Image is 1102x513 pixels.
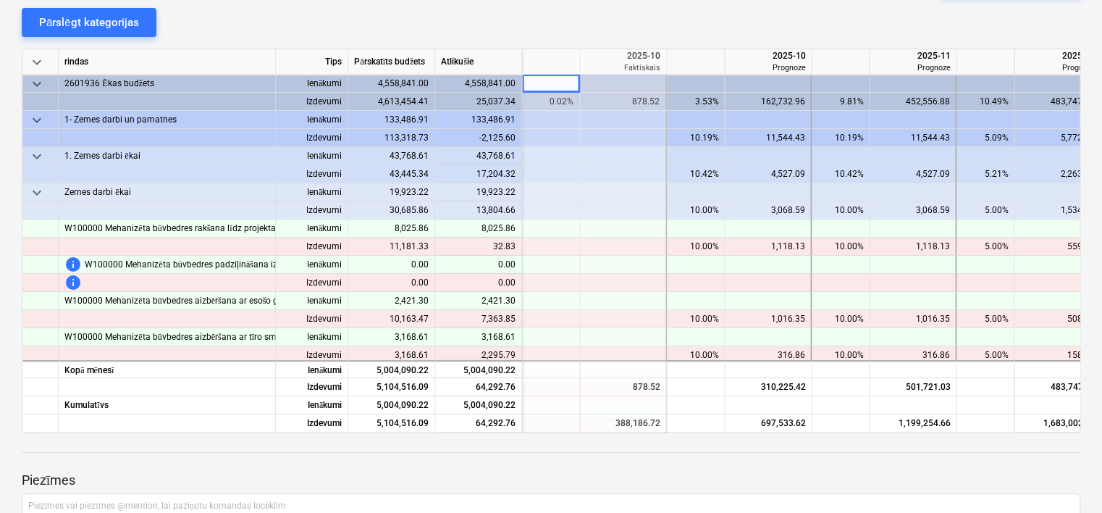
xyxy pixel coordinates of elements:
div: 5.09% [962,129,1008,147]
div: 43,445.34 [348,165,435,183]
div: 5,004,090.22 [435,360,522,378]
div: 1,016.35 [731,310,804,328]
div: 2025-10 [731,49,805,62]
span: 1- Zemes darbi un pamatnes [64,111,177,129]
div: Ienākumi [276,328,348,346]
div: 4,527.09 [875,165,949,183]
div: 501,721.03 [875,378,950,396]
div: 10.00% [817,310,863,328]
div: 316.86 [875,346,949,364]
div: 878.52 [586,93,660,111]
div: Izdevumi [276,238,348,256]
div: 3.53% [673,93,718,111]
div: 4,613,454.41 [348,93,435,111]
span: W100000 Mehanizēta būvbedres rakšana līdz projekta atzīmei [64,220,307,238]
div: 4,527.09 [731,165,804,183]
div: 316.86 [731,346,804,364]
span: W100000 Mehanizēta būvbedres aizbēršana ar esošo grunti, pēc betonēšanas un hidroizolācijas darbu... [64,292,678,310]
span: 1. Zemes darbi ēkai [64,147,140,165]
div: Prognoze [731,62,805,73]
div: 5,004,090.22 [435,396,522,414]
div: -2,125.60 [435,129,522,147]
div: Ienākumi [276,111,348,129]
div: 11,544.43 [875,129,949,147]
div: 0.02% [528,93,573,111]
div: Ienākumi [276,292,348,310]
div: 0.00 [348,274,435,292]
div: Ienākumi [276,256,348,274]
span: 2601936 Ēkas budžets [64,75,154,93]
div: 113,318.73 [348,129,435,147]
div: Prognoze [875,62,950,73]
div: Ienākumi [276,360,348,378]
div: Pārslēgt kategorijas [39,13,139,32]
div: 10.49% [962,93,1008,111]
div: 11,181.33 [348,238,435,256]
span: keyboard_arrow_down [28,75,46,93]
div: 2025-11 [875,49,950,62]
div: 10.42% [673,165,718,183]
div: 10.00% [673,238,718,256]
div: Izdevumi [276,201,348,220]
div: rindas [59,49,276,75]
span: keyboard_arrow_down [28,112,46,129]
div: Izdevumi [276,274,348,292]
div: 3,168.61 [441,328,516,346]
div: 64,292.76 [435,414,522,433]
div: 388,186.72 [586,414,660,433]
div: 878.52 [586,378,660,396]
div: Kumulatīvs [59,396,276,414]
div: 32.83 [441,238,516,256]
div: Izdevumi [276,414,348,433]
div: Izdevumi [276,165,348,183]
div: 10.00% [673,201,718,220]
div: 483,747.93 [1020,378,1095,396]
div: 5,104,516.09 [348,414,435,433]
div: 13,804.66 [435,201,522,220]
div: 4,558,841.00 [435,75,522,93]
div: 1,118.13 [731,238,804,256]
div: 5,004,090.22 [348,396,435,414]
iframe: Chat Widget [1030,443,1102,513]
span: Šo rindas vienību nevar prognozēt, pirms nav atjaunināta klienta cena. Lai to mainītu, sazinietie... [64,256,82,273]
div: Pārskatīts budžets [348,49,435,75]
span: W100000 Mehanizēta būvbedres padziļināšana izrokot būvniecībai nederīgo grunti un piebēršana ar s... [85,256,535,274]
div: 3,068.59 [731,201,804,220]
div: 9.81% [817,93,863,111]
div: 483,747.93 [1020,93,1094,111]
div: Ienākumi [276,147,348,165]
div: Faktiskais [586,62,660,73]
div: Prognoze [1020,62,1095,73]
div: 64,292.76 [435,378,522,396]
div: 2025-12 [1020,49,1095,62]
p: Piezīmes [22,472,1080,489]
div: 559.07 [1020,238,1094,256]
div: 5.00% [962,238,1008,256]
div: Izdevumi [276,93,348,111]
div: Ienākumi [276,75,348,93]
div: 3,068.59 [875,201,949,220]
div: 5.21% [962,165,1008,183]
span: keyboard_arrow_down [28,148,46,165]
div: 10.00% [817,346,863,364]
div: Ienākumi [276,396,348,414]
div: 25,037.34 [435,93,522,111]
div: 1,683,002.59 [1020,414,1095,433]
div: 2,421.30 [441,292,516,310]
div: 133,486.91 [348,111,435,129]
div: 3,168.61 [348,346,435,364]
div: 5,772.22 [1020,129,1094,147]
div: 158.43 [1020,346,1094,364]
div: 10.19% [673,129,718,147]
div: 0.00 [441,274,516,292]
div: Kopā mēnesī [59,360,276,378]
div: 310,225.42 [731,378,805,396]
div: 8,025.86 [348,220,435,238]
div: 1,199,254.66 [875,414,950,433]
span: Šo rindas vienību nevar prognozēt, pirms nav atjaunināts pārskatītais budžets [64,274,82,291]
div: 10.19% [817,129,863,147]
span: W100000 Mehanizēta būvbedres aizbēršana ar tīro smilti (30%), pēc betonēšanas un hidroizolācijas ... [64,328,692,346]
div: Izdevumi [276,378,348,396]
span: keyboard_arrow_down [28,184,46,201]
div: 5.00% [962,201,1008,220]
